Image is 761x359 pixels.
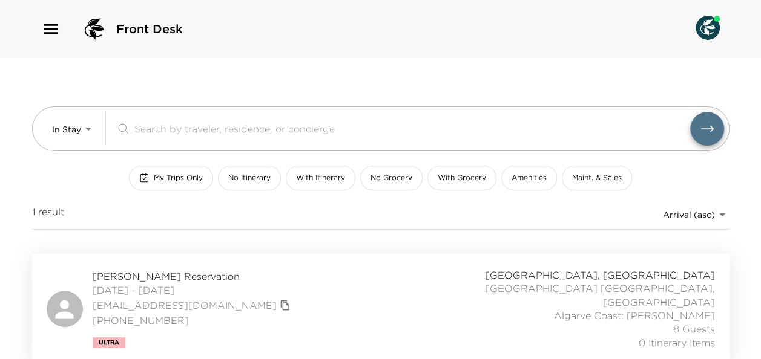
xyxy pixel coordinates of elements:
[129,166,213,190] button: My Trips Only
[93,314,294,327] span: [PHONE_NUMBER]
[696,16,720,40] img: User
[371,173,412,183] span: No Grocery
[427,166,496,190] button: With Grocery
[116,21,183,37] span: Front Desk
[99,339,119,346] span: Ultra
[93,299,277,312] a: [EMAIL_ADDRESS][DOMAIN_NAME]
[554,309,715,322] span: Algarve Coast: [PERSON_NAME]
[639,336,715,349] span: 0 Itinerary Items
[673,322,715,335] span: 8 Guests
[52,124,81,135] span: In Stay
[562,166,632,190] button: Maint. & Sales
[512,173,547,183] span: Amenities
[360,166,423,190] button: No Grocery
[438,173,486,183] span: With Grocery
[296,173,345,183] span: With Itinerary
[486,268,715,282] span: [GEOGRAPHIC_DATA], [GEOGRAPHIC_DATA]
[572,173,622,183] span: Maint. & Sales
[286,166,355,190] button: With Itinerary
[447,282,715,309] span: [GEOGRAPHIC_DATA] [GEOGRAPHIC_DATA], [GEOGRAPHIC_DATA]
[663,209,715,220] span: Arrival (asc)
[277,297,294,314] button: copy primary member email
[32,205,64,224] span: 1 result
[93,283,294,297] span: [DATE] - [DATE]
[218,166,281,190] button: No Itinerary
[154,173,203,183] span: My Trips Only
[80,15,109,44] img: logo
[228,173,271,183] span: No Itinerary
[134,121,690,135] input: Search by traveler, residence, or concierge
[93,270,294,283] span: [PERSON_NAME] Reservation
[501,166,557,190] button: Amenities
